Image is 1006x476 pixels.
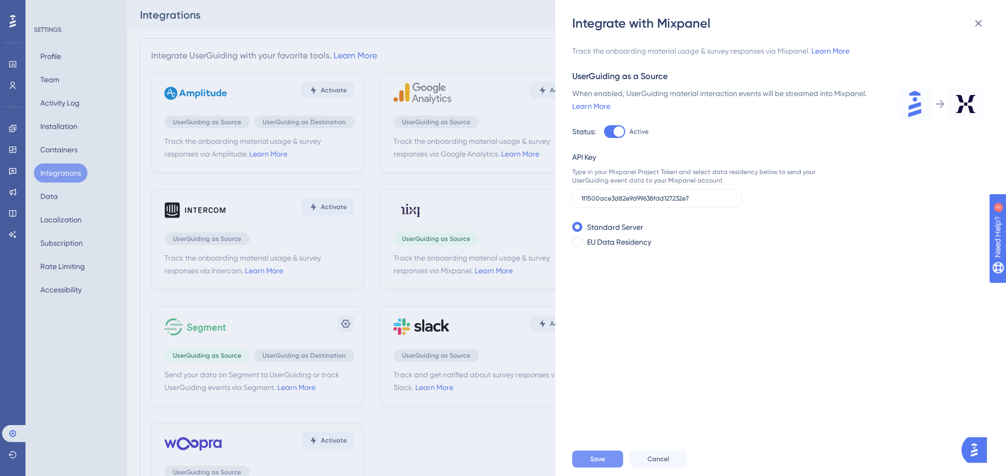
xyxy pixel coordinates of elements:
span: Cancel [648,455,669,463]
input: Mixpanel Project Token [581,195,733,202]
button: Cancel [629,451,687,468]
div: Integrate with Mixpanel [572,15,991,32]
span: Active [629,127,649,136]
iframe: UserGuiding AI Assistant Launcher [961,434,993,466]
div: UserGuiding as a Source [572,70,983,83]
div: Type in your Mixpanel Project Token and select data residency below to send your UserGuiding even... [572,168,839,185]
div: radio group [572,221,839,248]
label: EU Data Residency [587,236,651,248]
button: Save [572,451,623,468]
div: When enabled, UserGuiding material interaction events will be streamed into Mixpanel. [572,87,885,112]
div: API Key [572,151,839,163]
a: Learn More [572,102,610,110]
div: Status: [572,125,596,138]
div: Track the onboarding material usage & survey responses via Mixpanel. [572,45,983,57]
span: Need Help? [25,3,66,15]
label: Standard Server [587,221,643,233]
a: Learn More [811,47,850,55]
span: Save [590,455,605,463]
div: 2 [74,5,77,14]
